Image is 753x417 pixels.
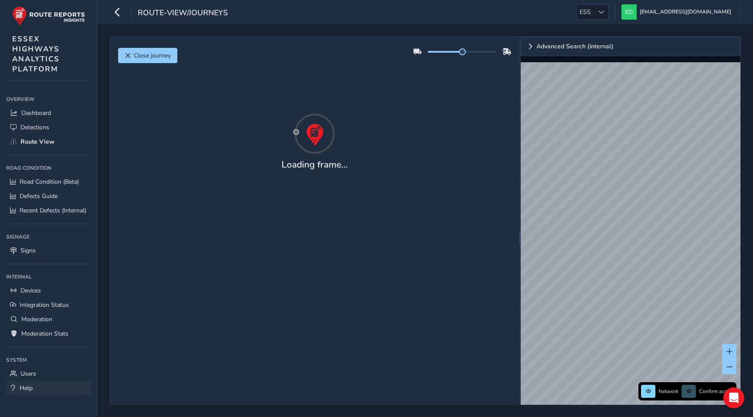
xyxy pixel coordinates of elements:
a: Recent Defects (Internal) [6,203,91,218]
span: Devices [20,286,41,295]
a: Signs [6,243,91,258]
a: Expand [521,37,740,56]
h4: Loading frame... [282,159,348,170]
a: Road Condition (Beta) [6,175,91,189]
div: Signage [6,230,91,243]
a: Dashboard [6,106,91,120]
span: Signs [20,246,36,255]
a: Integration Status [6,298,91,312]
span: Users [20,370,36,378]
span: Advanced Search (internal) [536,44,614,50]
span: [EMAIL_ADDRESS][DOMAIN_NAME] [640,4,731,20]
button: Close journey [118,48,177,63]
span: Road Condition (Beta) [20,178,79,186]
a: Defects Guide [6,189,91,203]
div: Internal [6,270,91,283]
a: Moderation Stats [6,326,91,341]
img: diamond-layout [621,4,637,20]
div: Road Condition [6,161,91,175]
span: Network [658,388,678,395]
span: ESSEX HIGHWAYS ANALYTICS PLATFORM [12,34,60,74]
span: Dashboard [21,109,51,117]
div: System [6,353,91,367]
span: Help [20,384,33,392]
span: Moderation [21,315,52,323]
span: ESS [577,5,594,19]
a: Users [6,367,91,381]
span: Integration Status [20,301,69,309]
span: Moderation Stats [21,330,68,338]
span: Route View [20,138,54,146]
span: Confirm assets [699,388,734,395]
span: Recent Defects (Internal) [20,206,86,215]
span: Detections [20,123,49,131]
a: Devices [6,283,91,298]
span: Close journey [134,51,171,60]
a: Detections [6,120,91,135]
button: [EMAIL_ADDRESS][DOMAIN_NAME] [621,4,734,20]
div: Overview [6,93,91,106]
span: route-view/journeys [138,7,228,20]
img: rr logo [12,6,85,26]
a: Route View [6,135,91,149]
span: Defects Guide [20,192,58,200]
a: Help [6,381,91,395]
div: Open Intercom Messenger [723,387,744,408]
a: Moderation [6,312,91,326]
